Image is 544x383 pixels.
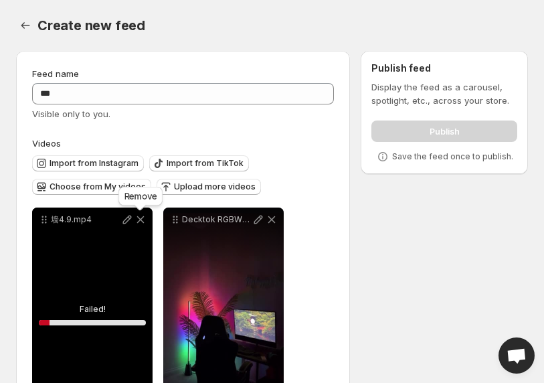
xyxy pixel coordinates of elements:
button: Settings [16,16,35,35]
span: Videos [32,138,61,149]
button: Upload more videos [157,179,261,195]
button: Import from TikTok [149,155,249,171]
p: Decktok RGBWW Smart Corner Floor Lamp Transform Your Space with a Touch of Modern Elegance From m... [182,214,252,225]
span: Choose from My videos [50,181,146,192]
span: Import from TikTok [167,158,244,169]
span: Import from Instagram [50,158,139,169]
span: Visible only to you. [32,108,110,119]
span: Upload more videos [174,181,256,192]
h2: Publish feed [371,62,517,75]
a: Open chat [498,337,535,374]
button: Choose from My videos [32,179,151,195]
p: 墙4.9.mp4 [51,214,120,225]
button: Import from Instagram [32,155,144,171]
span: Feed name [32,68,79,79]
p: Display the feed as a carousel, spotlight, etc., across your store. [371,80,517,107]
p: Save the feed once to publish. [392,151,513,162]
span: Create new feed [37,17,145,33]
